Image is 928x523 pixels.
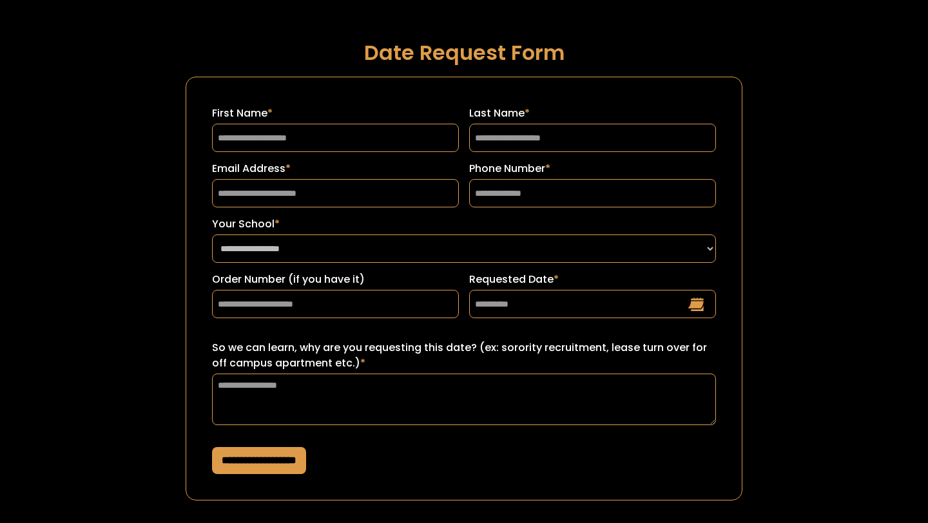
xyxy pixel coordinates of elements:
[469,161,716,176] label: Phone Number
[212,216,716,232] label: Your School
[212,106,459,121] label: First Name
[212,161,459,176] label: Email Address
[469,106,716,121] label: Last Name
[186,77,742,500] form: Request a Date Form
[469,272,716,287] label: Requested Date
[212,340,716,371] label: So we can learn, why are you requesting this date? (ex: sorority recruitment, lease turn over for...
[186,41,742,64] h1: Date Request Form
[212,272,459,287] label: Order Number (if you have it)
